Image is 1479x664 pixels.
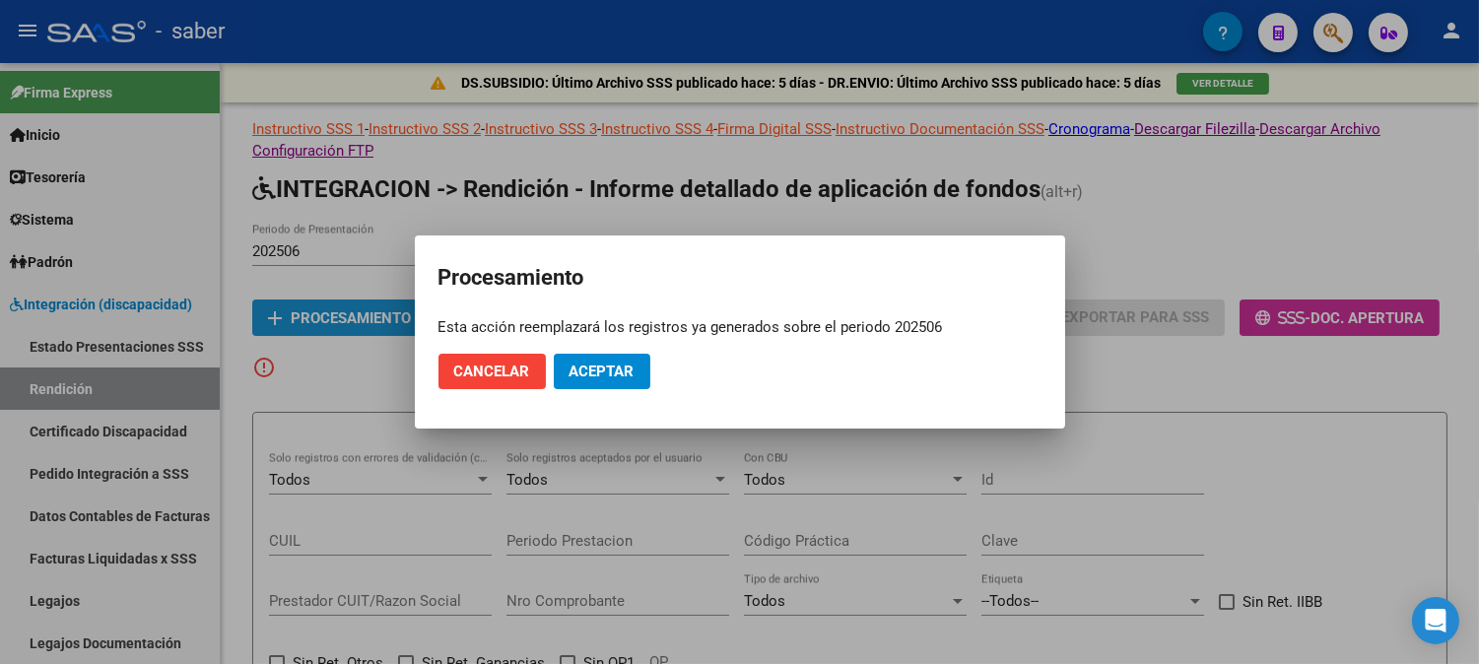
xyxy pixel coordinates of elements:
[438,259,1042,297] h2: Procesamiento
[438,354,546,389] button: Cancelar
[570,363,635,380] span: Aceptar
[554,354,650,389] button: Aceptar
[438,316,1042,339] div: Esta acción reemplazará los registros ya generados sobre el periodo 202506
[454,363,530,380] span: Cancelar
[1412,597,1459,644] div: Open Intercom Messenger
